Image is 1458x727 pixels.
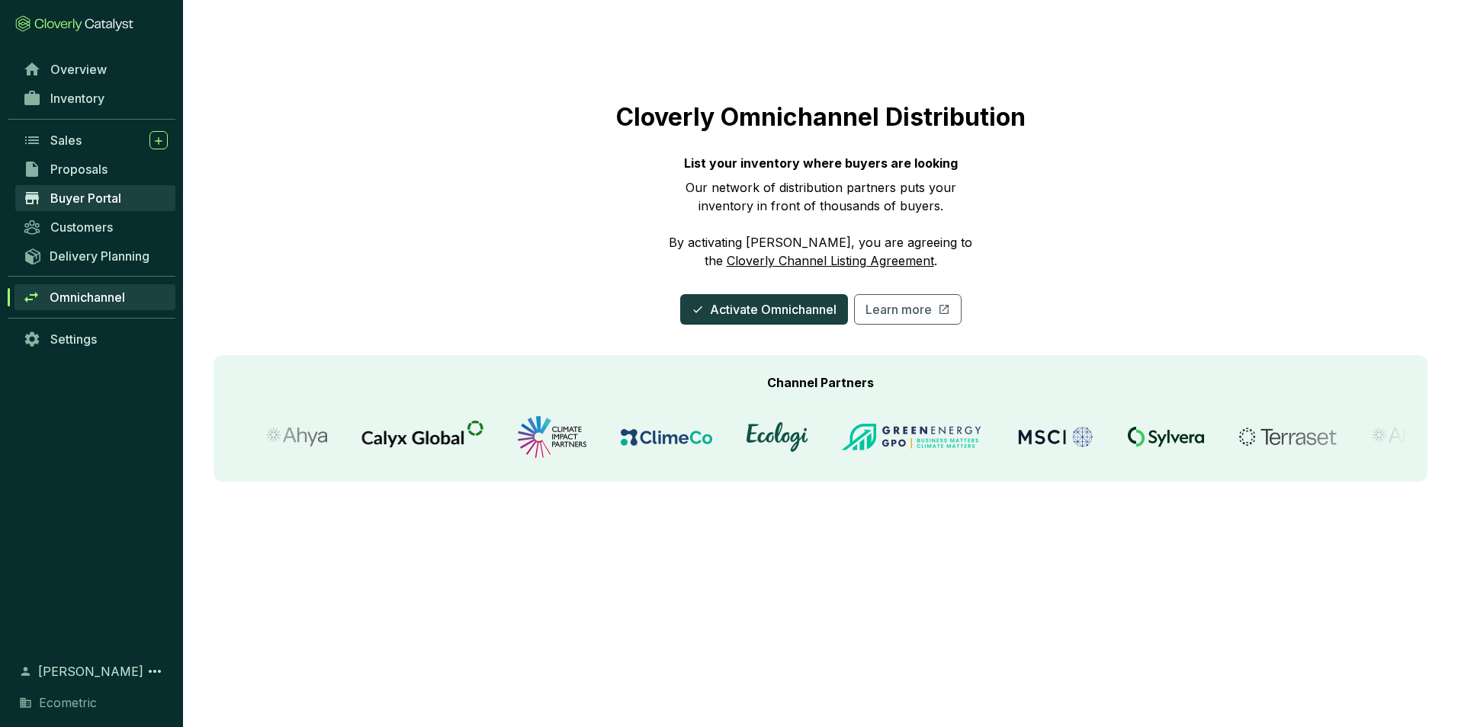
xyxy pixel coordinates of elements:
[518,416,586,458] img: Climate Impact Partners logo
[727,253,934,268] a: Cloverly Channel Listing Agreement
[50,91,104,106] span: Inventory
[15,156,175,182] a: Proposals
[38,662,143,681] span: [PERSON_NAME]
[842,424,983,450] img: GPO logo
[15,326,175,352] a: Settings
[15,185,175,211] a: Buyer Portal
[15,214,175,240] a: Customers
[15,56,175,82] a: Overview
[50,219,113,235] span: Customers
[854,294,962,325] button: Learn more
[680,294,848,325] button: Activate Omnichannel
[50,162,108,177] span: Proposals
[50,62,107,77] span: Overview
[15,243,175,268] a: Delivery Planning
[50,290,125,305] span: Omnichannel
[1338,428,1433,447] img: Ahya logo
[50,248,149,264] span: Delivery Planning
[621,429,712,446] img: Climeco logo
[50,133,82,148] span: Sales
[232,428,327,447] img: Ahya logo
[232,373,1409,392] div: Channel Partners
[1017,427,1093,447] img: MSCI logo
[668,178,973,270] div: Our network of distribution partners puts your inventory in front of thousands of buyers. By acti...
[668,154,973,178] div: List your inventory where buyers are looking
[1238,428,1338,447] img: Terraset logo
[50,331,97,347] span: Settings
[15,127,175,153] a: Sales
[361,420,483,454] img: Calyx logo
[15,85,175,111] a: Inventory
[710,300,837,319] span: Activate Omnichannel
[50,191,121,206] span: Buyer Portal
[39,693,97,712] span: Ecometric
[14,284,175,310] a: Omnichannel
[865,300,932,319] span: Learn more
[1128,427,1204,447] img: Sylvera logo
[747,422,808,452] img: Ecologi logo
[616,99,1026,136] h1: Cloverly Omnichannel Distribution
